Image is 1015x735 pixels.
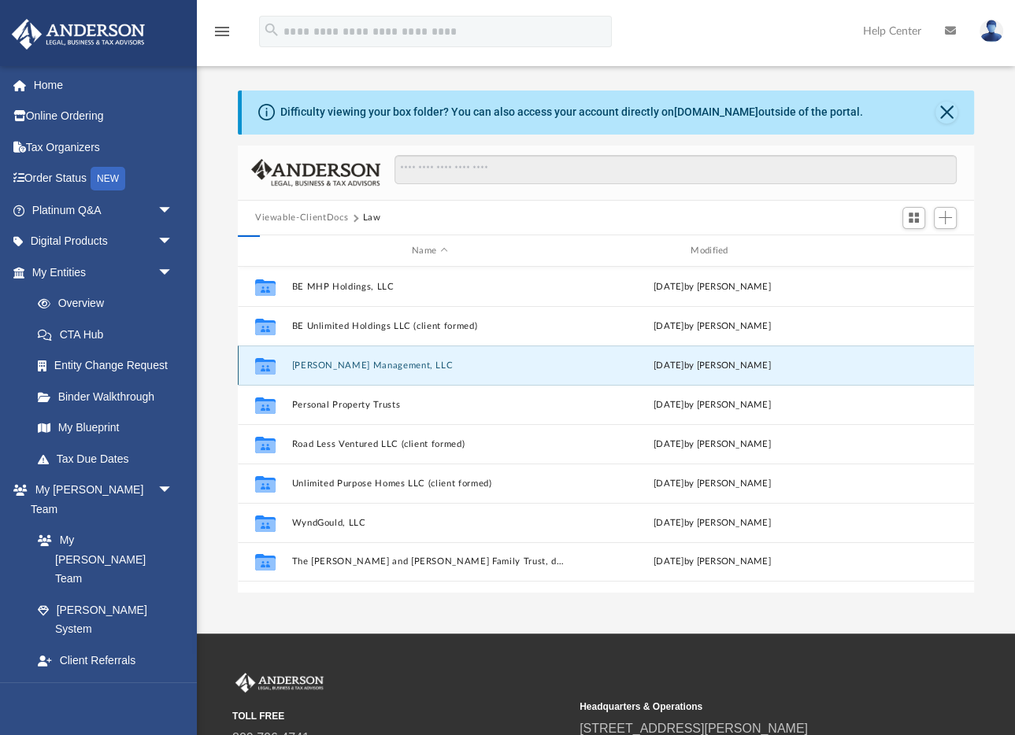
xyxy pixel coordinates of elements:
[157,257,189,289] span: arrow_drop_down
[902,207,926,229] button: Switch to Grid View
[232,673,327,693] img: Anderson Advisors Platinum Portal
[574,398,850,412] div: [DATE] by [PERSON_NAME]
[654,361,684,370] span: [DATE]
[574,477,850,491] div: [DATE] by [PERSON_NAME]
[291,556,567,567] button: ​The [PERSON_NAME] and [PERSON_NAME] Family Trust, dated [DATE]
[157,475,189,507] span: arrow_drop_down
[674,105,758,118] a: [DOMAIN_NAME]
[11,163,197,195] a: Order StatusNEW
[280,104,863,120] div: Difficulty viewing your box folder? You can also access your account directly on outside of the p...
[238,267,974,593] div: grid
[980,20,1003,42] img: User Pic
[157,194,189,227] span: arrow_drop_down
[11,69,197,101] a: Home
[363,211,381,225] button: Law
[11,226,197,257] a: Digital Productsarrow_drop_down
[255,211,348,225] button: Viewable-ClientDocs
[291,321,567,331] button: BE Unlimited Holdings LLC (client formed)
[91,167,125,190] div: NEW
[7,19,150,50] img: Anderson Advisors Platinum Portal
[22,412,189,444] a: My Blueprint
[11,131,197,163] a: Tax Organizers
[291,400,567,410] button: Personal Property Trusts
[291,439,567,449] button: Road Less Ventured LLC (client formed)
[580,722,808,735] a: [STREET_ADDRESS][PERSON_NAME]
[11,101,197,132] a: Online Ordering
[11,257,197,288] a: My Entitiesarrow_drop_down
[574,244,850,258] div: Modified
[574,438,850,452] div: [DATE] by [PERSON_NAME]
[395,155,957,185] input: Search files and folders
[22,594,189,645] a: [PERSON_NAME] System
[857,244,967,258] div: id
[291,244,567,258] div: Name
[291,360,567,371] button: [PERSON_NAME] Management, LLC
[263,21,280,39] i: search
[11,475,189,525] a: My [PERSON_NAME] Teamarrow_drop_down
[580,700,916,714] small: Headquarters & Operations
[22,350,197,382] a: Entity Change Request
[213,22,232,41] i: menu
[574,555,850,569] div: [DATE] by [PERSON_NAME]
[22,381,197,412] a: Binder Walkthrough
[574,516,850,530] div: [DATE] by [PERSON_NAME]
[157,226,189,258] span: arrow_drop_down
[574,359,850,373] div: by [PERSON_NAME]
[11,676,189,707] a: My Documentsarrow_drop_down
[157,676,189,708] span: arrow_drop_down
[291,282,567,292] button: BE MHP Holdings, LLC
[935,102,958,124] button: Close
[11,194,197,226] a: Platinum Q&Aarrow_drop_down
[22,645,189,676] a: Client Referrals
[574,280,850,294] div: [DATE] by [PERSON_NAME]
[22,443,197,475] a: Tax Due Dates
[232,709,569,723] small: TOLL FREE
[213,30,232,41] a: menu
[574,319,850,334] div: [DATE] by [PERSON_NAME]
[22,319,197,350] a: CTA Hub
[22,288,197,319] a: Overview
[245,244,284,258] div: id
[291,518,567,528] button: WyndGould, LLC
[22,525,181,595] a: My [PERSON_NAME] Team
[934,207,958,229] button: Add
[291,478,567,489] button: Unlimited Purpose Homes LLC (client formed)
